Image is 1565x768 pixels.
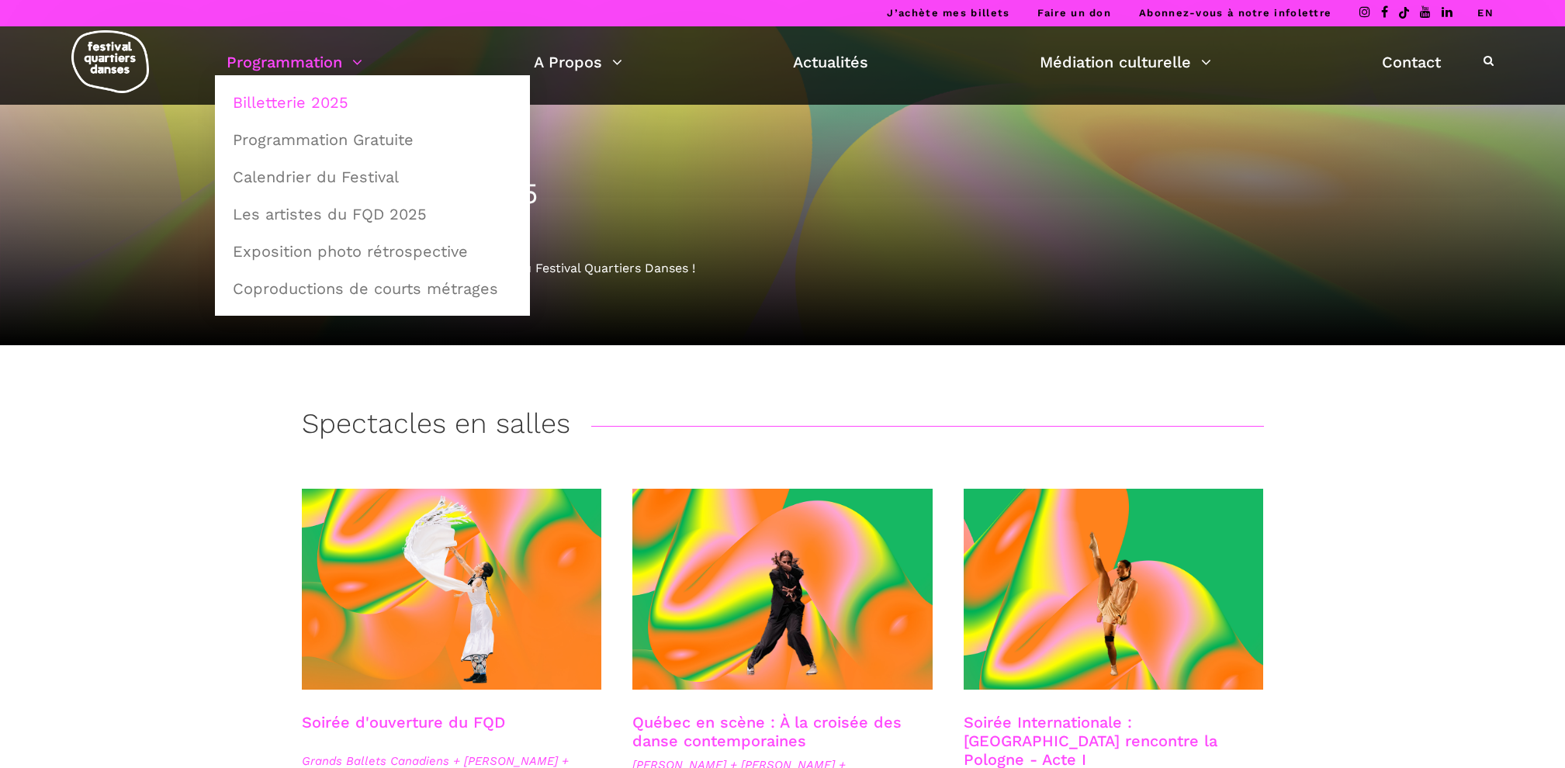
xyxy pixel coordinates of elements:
[302,407,570,446] h3: Spectacles en salles
[1037,7,1111,19] a: Faire un don
[302,713,505,732] a: Soirée d'ouverture du FQD
[302,177,1264,211] h1: Billetterie 2025
[1139,7,1331,19] a: Abonnez-vous à notre infolettre
[632,713,902,750] a: Québec en scène : À la croisée des danse contemporaines
[227,49,362,75] a: Programmation
[534,49,622,75] a: A Propos
[223,122,521,157] a: Programmation Gratuite
[1040,49,1211,75] a: Médiation culturelle
[1382,49,1441,75] a: Contact
[1477,7,1494,19] a: EN
[223,271,521,306] a: Coproductions de courts métrages
[793,49,868,75] a: Actualités
[71,30,149,93] img: logo-fqd-med
[223,159,521,195] a: Calendrier du Festival
[223,234,521,269] a: Exposition photo rétrospective
[223,85,521,120] a: Billetterie 2025
[302,258,1264,278] div: Découvrez la programmation 2025 du Festival Quartiers Danses !
[223,196,521,232] a: Les artistes du FQD 2025
[887,7,1009,19] a: J’achète mes billets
